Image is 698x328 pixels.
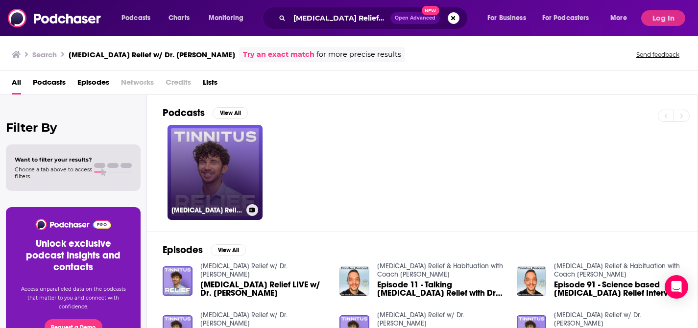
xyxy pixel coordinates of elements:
[35,219,112,230] img: Podchaser - Follow, Share and Rate Podcasts
[32,50,57,59] h3: Search
[422,6,439,15] span: New
[163,244,203,256] h2: Episodes
[18,285,129,311] p: Access unparalleled data on the podcasts that matter to you and connect with confidence.
[243,49,314,60] a: Try an exact match
[171,206,242,214] h3: [MEDICAL_DATA] Relief w/ Dr. [PERSON_NAME]
[15,156,92,163] span: Want to filter your results?
[121,11,150,25] span: Podcasts
[6,120,141,135] h2: Filter By
[603,10,639,26] button: open menu
[339,266,369,296] img: Episode 11 - Talking Tinnitus Relief with Dr. Ben Thompson, Audiologist and Founder of Treble Health
[316,49,401,60] span: for more precise results
[168,11,190,25] span: Charts
[168,125,263,220] a: [MEDICAL_DATA] Relief w/ Dr. [PERSON_NAME]
[203,74,217,94] a: Lists
[211,244,246,256] button: View All
[209,11,243,25] span: Monitoring
[18,238,129,273] h3: Unlock exclusive podcast insights and contacts
[12,74,21,94] a: All
[554,262,680,279] a: Tinnitus Relief & Habituation with Coach Frieder
[633,50,682,59] button: Send feedback
[536,10,603,26] button: open menu
[69,50,235,59] h3: [MEDICAL_DATA] Relief w/ Dr. [PERSON_NAME]
[200,311,288,328] a: Tinnitus Relief w/ Dr. Ben Thompson
[390,12,440,24] button: Open AdvancedNew
[163,266,193,296] img: Tinnitus Relief LIVE w/ Dr. Ben Thompson
[200,281,328,297] a: Tinnitus Relief LIVE w/ Dr. Ben Thompson
[163,244,246,256] a: EpisodesView All
[166,74,191,94] span: Credits
[202,10,256,26] button: open menu
[542,11,589,25] span: For Podcasters
[665,275,688,299] div: Open Intercom Messenger
[15,166,92,180] span: Choose a tab above to access filters.
[377,311,464,328] a: Tinnitus Relief w/ Dr. Ben Thompson
[162,10,195,26] a: Charts
[163,107,248,119] a: PodcastsView All
[377,281,505,297] span: Episode 11 - Talking [MEDICAL_DATA] Relief with Dr. [PERSON_NAME], Audiologist and Founder of Tre...
[395,16,435,21] span: Open Advanced
[213,107,248,119] button: View All
[33,74,66,94] a: Podcasts
[554,311,641,328] a: Tinnitus Relief w/ Dr. Ben Thompson
[121,74,154,94] span: Networks
[517,266,547,296] img: Episode 91 - Science based Tinnitus Relief Interview with Dr. Ben Thompson from Treble Health
[77,74,109,94] a: Episodes
[481,10,538,26] button: open menu
[272,7,477,29] div: Search podcasts, credits, & more...
[115,10,163,26] button: open menu
[554,281,682,297] span: Episode 91 - Science based [MEDICAL_DATA] Relief Interview with Dr. [PERSON_NAME] from Treble Health
[487,11,526,25] span: For Business
[289,10,390,26] input: Search podcasts, credits, & more...
[610,11,627,25] span: More
[8,9,102,27] img: Podchaser - Follow, Share and Rate Podcasts
[200,262,288,279] a: Tinnitus Relief w/ Dr. Ben Thompson
[554,281,682,297] a: Episode 91 - Science based Tinnitus Relief Interview with Dr. Ben Thompson from Treble Health
[200,281,328,297] span: [MEDICAL_DATA] Relief LIVE w/ Dr. [PERSON_NAME]
[377,281,505,297] a: Episode 11 - Talking Tinnitus Relief with Dr. Ben Thompson, Audiologist and Founder of Treble Health
[163,107,205,119] h2: Podcasts
[641,10,685,26] button: Log In
[377,262,503,279] a: Tinnitus Relief & Habituation with Coach Frieder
